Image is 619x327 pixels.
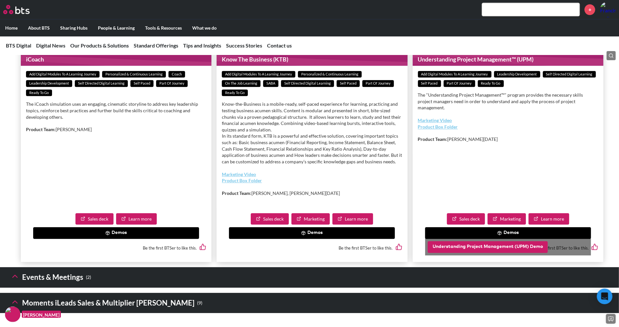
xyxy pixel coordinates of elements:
h1: iCoach [21,53,211,66]
p: The iCoach simulation uses an engaging, cinematic storyline to address key leadership topics, rei... [26,101,206,120]
a: Contact us [267,42,292,48]
a: Go home [3,5,42,14]
figcaption: [PERSON_NAME] [22,311,61,318]
span: Self Directed Digital Learning [75,80,128,87]
button: Demos [229,227,395,239]
p: [PERSON_NAME], [PERSON_NAME][DATE] [222,190,402,197]
span: Add Digital Modules to a Learning Journey [222,71,295,78]
span: Self paced [418,80,441,87]
strong: Product Team: [26,127,56,132]
span: SABA [263,80,278,87]
a: Marketing Video [222,171,256,177]
a: BTS Digital [6,42,31,48]
h1: Know The Business (KTB) [217,53,407,66]
span: Self Directed Digital Learning [281,80,334,87]
a: Marketing [291,213,330,225]
div: Open Intercom Messenger [597,289,612,304]
a: Tips and Insights [183,42,221,48]
span: Self paced [337,80,360,87]
label: What we do [187,20,222,36]
span: Leadership Development [26,80,72,87]
a: Standard Offerings [134,42,178,48]
span: Part of Journey [444,80,475,87]
span: On The Job Learning [222,80,261,87]
span: Self paced [130,80,154,87]
span: Part of Journey [362,80,394,87]
a: Sales deck [447,213,485,225]
p: The "Understanding Project Management™" program provides the necessary skills project managers ne... [418,92,598,111]
span: Part of Journey [156,80,188,87]
a: + [585,4,595,15]
span: Personalized & Continuous Learning [298,71,362,78]
button: Understanding Project Management (UPM) Demo [428,241,548,253]
a: Sales deck [75,213,114,225]
div: Be the first BTSer to like this. [418,239,598,257]
button: Demos [425,227,591,239]
a: Digital News [36,42,65,48]
img: F [5,307,20,322]
span: Personalized & Continuous Learning [102,71,166,78]
a: Product Box Folder [418,124,458,129]
a: Learn more [529,213,569,225]
a: Product Box Folder [222,178,262,183]
strong: Product Team: [222,190,251,196]
a: Our Products & Solutions [70,42,129,48]
strong: Product Team: [418,136,448,142]
small: ( 9 ) [197,299,202,307]
span: Self Directed Digital Learning [543,71,596,78]
span: Add Digital Modules to a Learning Journey [26,71,100,78]
label: About BTS [23,20,55,36]
a: Success Stories [226,42,262,48]
img: BTS Logo [3,5,30,14]
span: Ready to go [222,89,248,96]
div: Be the first BTSer to like this. [26,239,206,257]
a: Profile [600,2,616,17]
label: Sharing Hubs [55,20,93,36]
h3: Moments iLeads Sales & Multiplier [PERSON_NAME] [10,296,202,310]
h1: Understanding Project Management™ (UPM) [413,53,603,66]
a: Learn more [116,213,157,225]
p: [PERSON_NAME] [26,126,206,133]
div: Be the first BTSer to like this. [222,239,402,257]
label: Tools & Resources [140,20,187,36]
span: Ready to go [26,89,52,96]
small: ( 2 ) [86,273,91,282]
span: Add Digital Modules to a Learning Journey [418,71,491,78]
a: Learn more [332,213,373,225]
span: Leadership Development [494,71,540,78]
a: Marketing [488,213,526,225]
a: Marketing Video [418,117,452,123]
a: Sales deck [251,213,289,225]
p: [PERSON_NAME][DATE] [418,136,598,143]
button: Demos [33,227,199,239]
img: Francis Roque [600,2,616,17]
span: Coach [168,71,185,78]
span: Ready to go [478,80,504,87]
h3: Events & Meetings [10,270,91,284]
label: People & Learning [93,20,140,36]
p: Know-the-Business is a mobile-ready, self-paced experience for learning, practicing and testing b... [222,101,402,165]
